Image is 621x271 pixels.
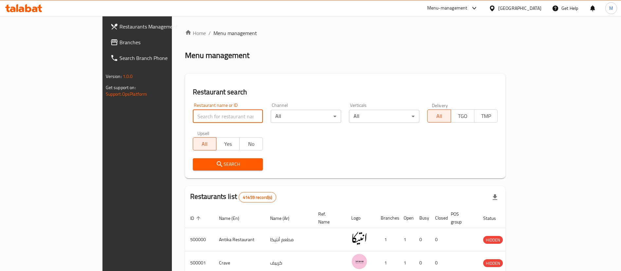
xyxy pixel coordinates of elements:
div: [GEOGRAPHIC_DATA] [498,5,541,12]
button: TMP [474,109,498,123]
span: Version: [106,72,122,81]
button: All [193,137,216,150]
span: M [609,5,613,12]
span: No [242,139,260,149]
button: No [239,137,263,150]
label: Upsell [197,131,210,135]
span: Name (Ar) [270,214,298,222]
span: Name (En) [219,214,248,222]
td: مطعم أنتيكا [265,228,313,251]
img: Antika Restaurant [351,230,368,246]
span: TGO [454,111,472,121]
h2: Menu management [185,50,249,61]
img: Crave [351,253,368,270]
span: ID [190,214,203,222]
span: HIDDEN [483,236,503,244]
span: Yes [219,139,237,149]
td: 1 [398,228,414,251]
a: Search Branch Phone [105,50,206,66]
span: Search [198,160,258,168]
td: 0 [430,228,446,251]
h2: Restaurants list [190,192,277,203]
label: Delivery [432,103,448,107]
li: / [209,29,211,37]
th: Closed [430,208,446,228]
input: Search for restaurant name or ID.. [193,110,263,123]
div: All [349,110,419,123]
a: Branches [105,34,206,50]
button: TGO [451,109,474,123]
a: Restaurants Management [105,19,206,34]
button: All [427,109,451,123]
span: TMP [477,111,495,121]
div: Total records count [239,192,276,203]
span: HIDDEN [483,260,503,267]
nav: breadcrumb [185,29,506,37]
span: Status [483,214,504,222]
th: Logo [346,208,375,228]
th: Busy [414,208,430,228]
span: Get support on: [106,83,136,92]
span: Branches [119,38,201,46]
h2: Restaurant search [193,87,498,97]
span: 41459 record(s) [239,194,276,201]
td: 1 [375,228,398,251]
td: Antika Restaurant [214,228,265,251]
a: Support.OpsPlatform [106,90,147,98]
td: 0 [414,228,430,251]
th: Branches [375,208,398,228]
div: Export file [487,189,503,205]
th: Open [398,208,414,228]
span: POS group [451,210,470,226]
button: Yes [216,137,240,150]
div: All [271,110,341,123]
span: Search Branch Phone [119,54,201,62]
span: All [196,139,214,149]
span: Restaurants Management [119,23,201,30]
button: Search [193,158,263,170]
span: Menu management [213,29,257,37]
span: 1.0.0 [123,72,133,81]
div: Menu-management [427,4,467,12]
span: Ref. Name [318,210,338,226]
span: All [430,111,448,121]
